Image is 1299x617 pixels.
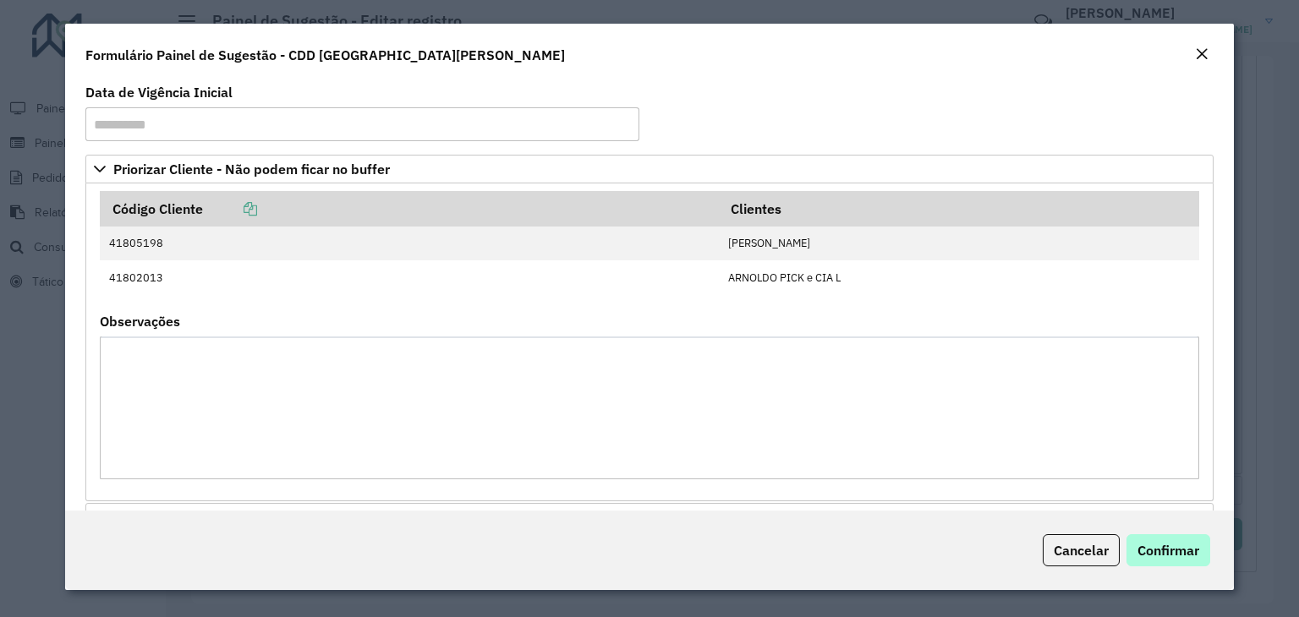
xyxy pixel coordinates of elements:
[85,503,1214,532] a: Pre-Roteirização AS / Orientações
[720,227,1199,260] td: [PERSON_NAME]
[1054,542,1109,559] span: Cancelar
[1137,542,1199,559] span: Confirmar
[1190,44,1214,66] button: Close
[85,45,565,65] h4: Formulário Painel de Sugestão - CDD [GEOGRAPHIC_DATA][PERSON_NAME]
[85,183,1214,501] div: Priorizar Cliente - Não podem ficar no buffer
[100,311,180,331] label: Observações
[720,260,1199,294] td: ARNOLDO PICK e CIA L
[203,200,257,217] a: Copiar
[113,162,390,176] span: Priorizar Cliente - Não podem ficar no buffer
[113,511,326,524] span: Pre-Roteirização AS / Orientações
[100,227,719,260] td: 41805198
[100,191,719,227] th: Código Cliente
[1195,47,1209,61] em: Fechar
[720,191,1199,227] th: Clientes
[85,82,233,102] label: Data de Vigência Inicial
[1126,534,1210,566] button: Confirmar
[1043,534,1120,566] button: Cancelar
[100,260,719,294] td: 41802013
[85,155,1214,183] a: Priorizar Cliente - Não podem ficar no buffer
